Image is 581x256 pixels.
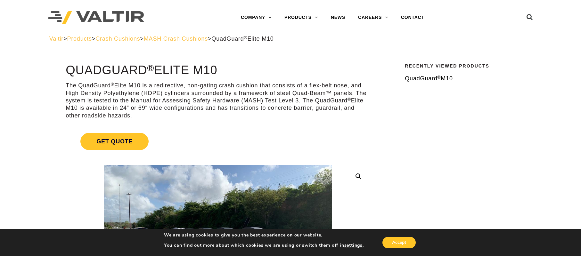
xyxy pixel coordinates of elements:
[405,75,453,82] span: QuadGuard M10
[49,36,63,42] a: Valtir
[48,11,144,24] img: Valtir
[211,36,274,42] span: QuadGuard Elite M10
[49,35,532,43] div: > > > >
[164,232,364,238] p: We are using cookies to give you the best experience on our website.
[395,11,431,24] a: CONTACT
[80,133,149,150] span: Get Quote
[95,36,140,42] a: Crash Cushions
[352,11,395,24] a: CAREERS
[144,36,208,42] a: MASH Crash Cushions
[348,97,351,102] sup: ®
[66,64,370,77] h1: QuadGuard Elite M10
[405,64,528,68] h2: Recently Viewed Products
[111,82,114,87] sup: ®
[244,35,248,40] sup: ®
[234,11,278,24] a: COMPANY
[382,237,416,248] button: Accept
[438,75,441,80] sup: ®
[164,243,364,248] p: You can find out more about which cookies we are using or switch them off in .
[405,75,528,82] a: QuadGuard®M10
[66,82,370,119] p: The QuadGuard Elite M10 is a redirective, non-gating crash cushion that consists of a flex-belt n...
[324,11,352,24] a: NEWS
[278,11,324,24] a: PRODUCTS
[344,243,363,248] button: settings
[66,125,370,158] a: Get Quote
[147,63,154,73] sup: ®
[67,36,92,42] a: Products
